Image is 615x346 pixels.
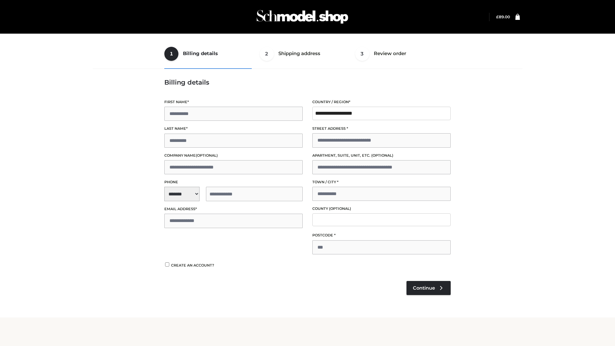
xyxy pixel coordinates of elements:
[164,126,303,132] label: Last name
[164,99,303,105] label: First name
[171,263,214,268] span: Create an account?
[254,4,350,29] img: Schmodel Admin 964
[329,206,351,211] span: (optional)
[312,152,451,159] label: Apartment, suite, unit, etc.
[371,153,393,158] span: (optional)
[164,206,303,212] label: Email address
[413,285,435,291] span: Continue
[496,14,499,19] span: £
[496,14,510,19] a: £89.00
[312,126,451,132] label: Street address
[312,206,451,212] label: County
[164,152,303,159] label: Company name
[312,232,451,238] label: Postcode
[196,153,218,158] span: (optional)
[312,99,451,105] label: Country / Region
[406,281,451,295] a: Continue
[312,179,451,185] label: Town / City
[164,78,451,86] h3: Billing details
[496,14,510,19] bdi: 89.00
[164,262,170,267] input: Create an account?
[164,179,303,185] label: Phone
